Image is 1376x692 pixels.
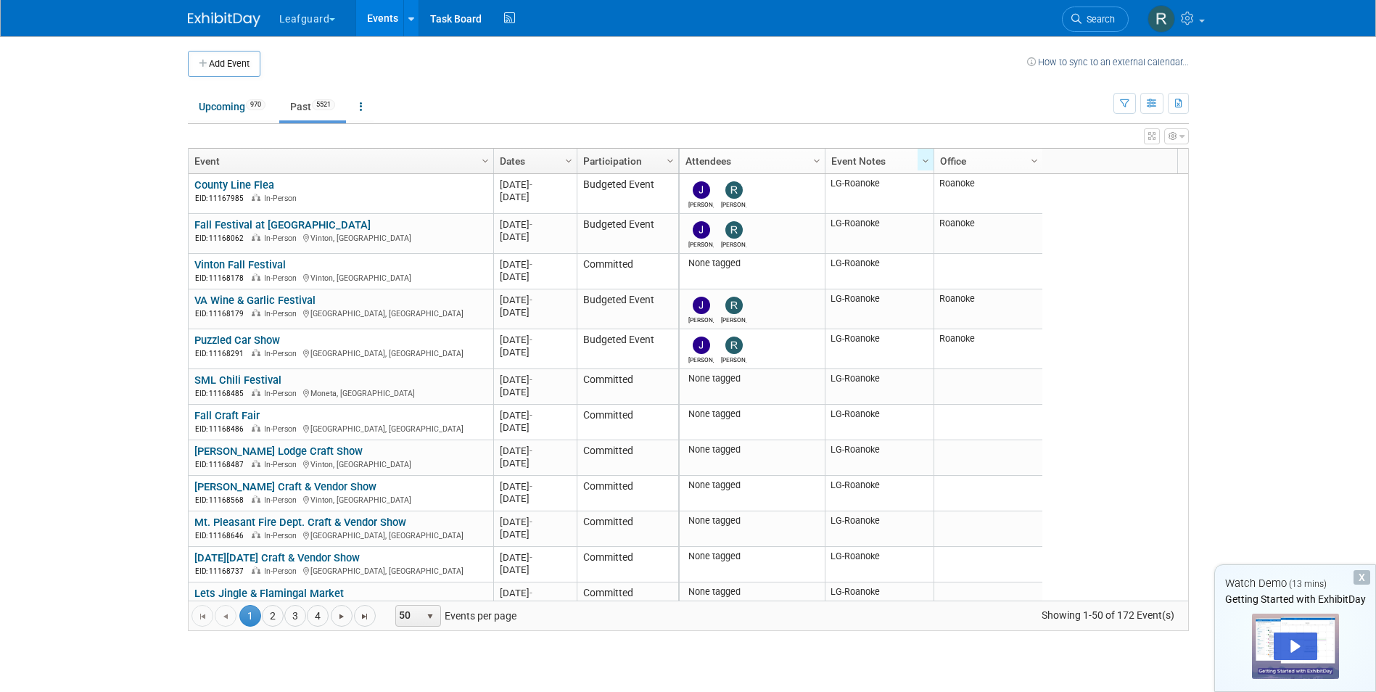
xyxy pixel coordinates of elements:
a: Search [1062,7,1129,32]
span: EID: 11168291 [195,350,250,358]
span: EID: 11168178 [195,274,250,282]
a: [PERSON_NAME] Lodge Craft Show [194,445,363,458]
td: Roanoke [934,174,1042,214]
div: [DATE] [500,374,570,386]
a: Go to the first page [191,605,213,627]
div: [DATE] [500,294,570,306]
a: Puzzled Car Show [194,334,280,347]
div: None tagged [685,515,819,527]
a: Go to the next page [331,605,353,627]
div: [DATE] [500,271,570,283]
td: Roanoke [934,289,1042,329]
span: In-Person [264,531,301,540]
div: Vinton, [GEOGRAPHIC_DATA] [194,271,487,284]
img: In-Person Event [252,495,260,503]
span: 50 [396,606,421,626]
div: [GEOGRAPHIC_DATA], [GEOGRAPHIC_DATA] [194,529,487,541]
td: Budgeted Event [577,174,678,214]
div: Vinton, [GEOGRAPHIC_DATA] [194,231,487,244]
a: 3 [284,605,306,627]
img: In-Person Event [252,424,260,432]
span: In-Person [264,495,301,505]
a: VA Wine & Garlic Festival [194,294,316,307]
td: Committed [577,511,678,547]
div: None tagged [685,444,819,456]
div: [DATE] [500,409,570,421]
div: [DATE] [500,564,570,576]
div: [DATE] [500,421,570,434]
img: Robert Howard [725,337,743,354]
img: Josh Smith [693,337,710,354]
span: - [530,410,532,421]
img: Josh Smith [693,297,710,314]
div: Robert Howard [721,314,746,324]
span: 5521 [312,99,335,110]
td: Budgeted Event [577,289,678,329]
span: Column Settings [1029,155,1040,167]
div: [DATE] [500,178,570,191]
div: Josh Smith [688,199,714,208]
span: - [530,445,532,456]
a: Upcoming970 [188,93,276,120]
div: None tagged [685,373,819,384]
div: None tagged [685,479,819,491]
span: Column Settings [811,155,823,167]
a: Attendees [685,149,815,173]
span: - [530,294,532,305]
div: [DATE] [500,480,570,493]
td: Budgeted Event [577,329,678,369]
img: Robert Howard [725,297,743,314]
a: Office [940,149,1033,173]
span: Go to the previous page [220,611,231,622]
a: Column Settings [918,149,934,170]
a: Event Notes [831,149,924,173]
span: - [530,552,532,563]
span: Column Settings [920,155,931,167]
td: LG-Roanoke [825,511,934,547]
div: Josh Smith [688,314,714,324]
a: Column Settings [662,149,678,170]
div: [DATE] [500,334,570,346]
div: [DATE] [500,551,570,564]
span: Go to the next page [336,611,347,622]
div: [DATE] [500,587,570,599]
img: Robert Howard [725,221,743,239]
span: In-Person [264,234,301,243]
div: [DATE] [500,516,570,528]
img: ExhibitDay [188,12,260,27]
img: In-Person Event [252,309,260,316]
div: Dismiss [1354,570,1370,585]
span: EID: 11168646 [195,532,250,540]
div: [DATE] [500,386,570,398]
div: Watch Demo [1215,576,1375,591]
span: In-Person [264,273,301,283]
a: How to sync to an external calendar... [1027,57,1189,67]
td: Committed [577,440,678,476]
div: [DATE] [500,258,570,271]
span: EID: 11168487 [195,461,250,469]
a: Go to the last page [354,605,376,627]
div: Getting Started with ExhibitDay [1215,592,1375,606]
td: LG-Roanoke [825,369,934,405]
a: County Line Flea [194,178,274,191]
span: 970 [246,99,265,110]
span: - [530,179,532,190]
img: In-Person Event [252,567,260,574]
span: Go to the first page [197,611,208,622]
td: Committed [577,476,678,511]
td: Committed [577,405,678,440]
span: In-Person [264,309,301,318]
div: [DATE] [500,493,570,505]
div: [DATE] [500,445,570,457]
a: [PERSON_NAME] Craft & Vendor Show [194,480,376,493]
a: Event [194,149,484,173]
a: Dates [500,149,567,173]
td: LG-Roanoke [825,440,934,476]
div: [DATE] [500,191,570,203]
span: - [530,374,532,385]
div: [GEOGRAPHIC_DATA], [GEOGRAPHIC_DATA] [194,422,487,434]
div: [GEOGRAPHIC_DATA], [GEOGRAPHIC_DATA] [194,564,487,577]
a: Past5521 [279,93,346,120]
span: Column Settings [664,155,676,167]
div: [DATE] [500,457,570,469]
